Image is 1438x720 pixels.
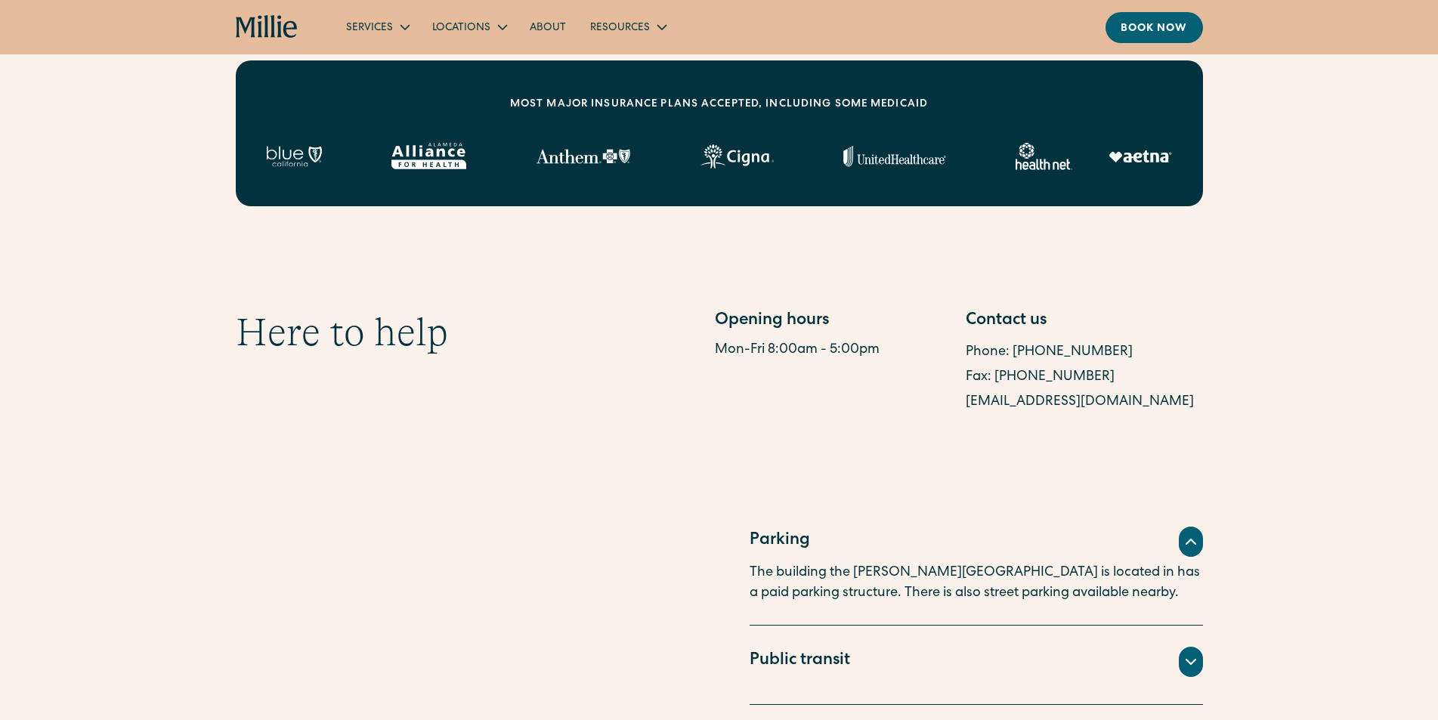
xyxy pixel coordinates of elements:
[750,529,810,554] div: Parking
[750,563,1203,604] p: The building the [PERSON_NAME][GEOGRAPHIC_DATA] is located in has a paid parking structure. There...
[750,649,850,674] div: Public transit
[843,146,946,167] img: United Healthcare logo
[1016,143,1072,170] img: Healthnet logo
[346,20,393,36] div: Services
[715,309,952,334] div: Opening hours
[236,15,298,39] a: home
[966,395,1194,409] a: [EMAIL_ADDRESS][DOMAIN_NAME]
[1109,150,1172,162] img: Aetna logo
[518,14,578,39] a: About
[700,144,774,168] img: Cigna logo
[391,143,466,169] img: Alameda Alliance logo
[510,97,928,113] div: MOST MAJOR INSURANCE PLANS ACCEPTED, INCLUDING some MEDICAID
[236,309,448,356] h2: Here to help
[715,340,952,360] div: Mon-Fri 8:00am - 5:00pm
[966,345,1133,359] a: Phone: [PHONE_NUMBER]
[266,146,322,167] img: Blue California logo
[1121,21,1188,37] div: Book now
[536,149,630,164] img: Anthem Logo
[420,14,518,39] div: Locations
[578,14,677,39] div: Resources
[966,370,1115,384] a: Fax: [PHONE_NUMBER]
[334,14,420,39] div: Services
[590,20,650,36] div: Resources
[966,309,1203,334] div: Contact us
[1106,12,1203,43] a: Book now
[432,20,490,36] div: Locations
